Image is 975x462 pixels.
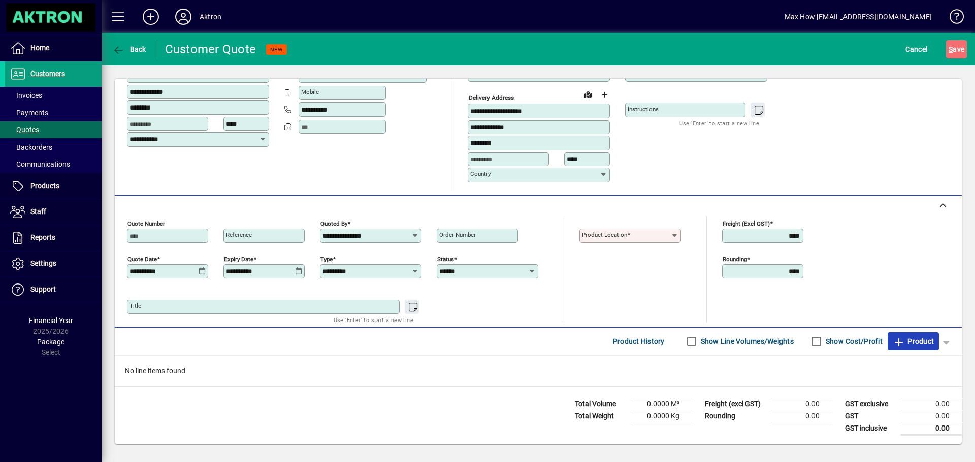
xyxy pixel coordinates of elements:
[905,41,928,57] span: Cancel
[5,35,102,61] a: Home
[901,410,962,422] td: 0.00
[127,255,157,262] mat-label: Quote date
[110,40,149,58] button: Back
[127,220,165,227] mat-label: Quote number
[112,45,146,53] span: Back
[785,9,932,25] div: Max How [EMAIL_ADDRESS][DOMAIN_NAME]
[5,277,102,302] a: Support
[129,302,141,309] mat-label: Title
[631,410,692,422] td: 0.0000 Kg
[901,422,962,435] td: 0.00
[723,255,747,262] mat-label: Rounding
[10,109,48,117] span: Payments
[5,138,102,156] a: Backorders
[5,156,102,173] a: Communications
[949,45,953,53] span: S
[679,117,759,129] mat-hint: Use 'Enter' to start a new line
[320,255,333,262] mat-label: Type
[840,422,901,435] td: GST inclusive
[437,255,454,262] mat-label: Status
[5,87,102,104] a: Invoices
[949,41,964,57] span: ave
[320,220,347,227] mat-label: Quoted by
[631,398,692,410] td: 0.0000 M³
[30,259,56,267] span: Settings
[224,255,253,262] mat-label: Expiry date
[10,126,39,134] span: Quotes
[102,40,157,58] app-page-header-button: Back
[30,285,56,293] span: Support
[115,356,962,386] div: No line items found
[771,398,832,410] td: 0.00
[771,410,832,422] td: 0.00
[700,410,771,422] td: Rounding
[570,398,631,410] td: Total Volume
[582,231,627,238] mat-label: Product location
[609,332,669,350] button: Product History
[699,336,794,346] label: Show Line Volumes/Weights
[270,46,283,53] span: NEW
[135,8,167,26] button: Add
[824,336,883,346] label: Show Cost/Profit
[5,104,102,121] a: Payments
[893,333,934,349] span: Product
[200,9,221,25] div: Aktron
[10,91,42,99] span: Invoices
[5,173,102,199] a: Products
[37,338,64,346] span: Package
[942,2,962,35] a: Knowledge Base
[613,333,665,349] span: Product History
[165,41,256,57] div: Customer Quote
[5,199,102,225] a: Staff
[30,69,65,78] span: Customers
[301,88,319,95] mat-label: Mobile
[30,44,49,52] span: Home
[840,398,901,410] td: GST exclusive
[596,87,612,103] button: Choose address
[700,398,771,410] td: Freight (excl GST)
[30,233,55,241] span: Reports
[5,121,102,138] a: Quotes
[580,86,596,102] a: View on map
[167,8,200,26] button: Profile
[30,182,59,190] span: Products
[29,316,73,325] span: Financial Year
[10,160,70,168] span: Communications
[334,314,413,326] mat-hint: Use 'Enter' to start a new line
[5,251,102,276] a: Settings
[5,225,102,251] a: Reports
[723,220,770,227] mat-label: Freight (excl GST)
[840,410,901,422] td: GST
[30,207,46,216] span: Staff
[439,231,476,238] mat-label: Order number
[226,231,252,238] mat-label: Reference
[901,398,962,410] td: 0.00
[570,410,631,422] td: Total Weight
[946,40,967,58] button: Save
[903,40,930,58] button: Cancel
[888,332,939,350] button: Product
[470,170,491,177] mat-label: Country
[628,105,659,113] mat-label: Instructions
[10,143,52,151] span: Backorders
